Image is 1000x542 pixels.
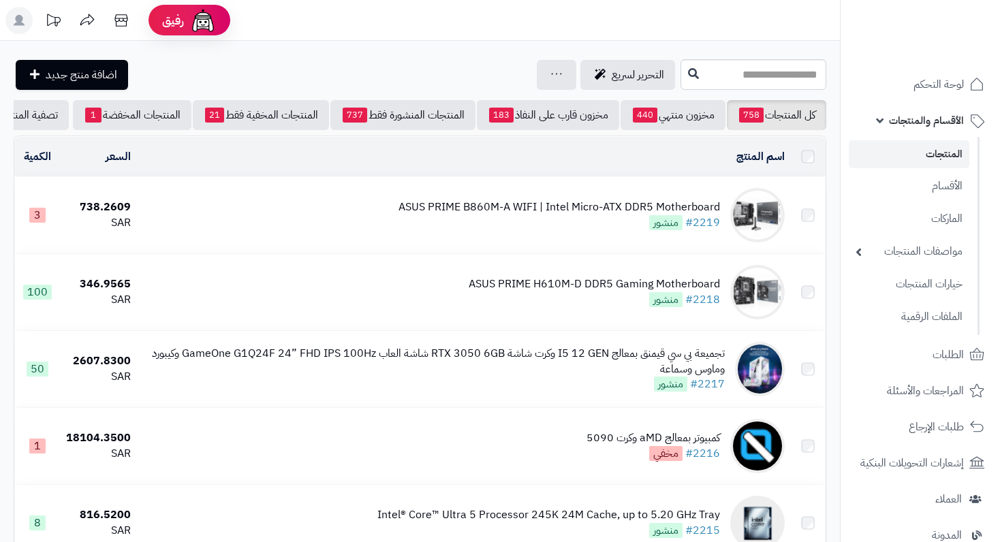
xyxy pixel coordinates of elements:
[887,381,964,400] span: المراجعات والأسئلة
[849,237,969,266] a: مواصفات المنتجات
[477,100,619,130] a: مخزون قارب على النفاذ183
[66,523,131,539] div: SAR
[24,148,51,165] a: الكمية
[849,172,969,201] a: الأقسام
[23,285,52,300] span: 100
[66,446,131,462] div: SAR
[66,507,131,523] div: 816.5200
[849,374,992,407] a: المراجعات والأسئلة
[913,75,964,94] span: لوحة التحكم
[685,291,720,308] a: #2218
[142,346,725,377] div: تجميعة بي سي قيمنق بمعالج I5 12 GEN وكرت شاشة RTX 3050 6GB شاشة العاب GameOne G1Q24F 24” FHD IPS ...
[621,100,725,130] a: مخزون منتهي440
[736,148,785,165] a: اسم المنتج
[727,100,826,130] a: كل المنتجات758
[29,515,46,530] span: 8
[27,362,48,377] span: 50
[106,148,131,165] a: السعر
[633,108,657,123] span: 440
[849,204,969,234] a: الماركات
[685,522,720,539] a: #2215
[935,490,962,509] span: العملاء
[849,302,969,332] a: الملفات الرقمية
[849,140,969,168] a: المنتجات
[612,67,664,83] span: التحرير لسريع
[735,342,785,396] img: تجميعة بي سي قيمنق بمعالج I5 12 GEN وكرت شاشة RTX 3050 6GB شاشة العاب GameOne G1Q24F 24” FHD IPS ...
[889,111,964,130] span: الأقسام والمنتجات
[849,447,992,479] a: إشعارات التحويلات البنكية
[909,417,964,436] span: طلبات الإرجاع
[162,12,184,29] span: رفيق
[849,270,969,299] a: خيارات المنتجات
[330,100,475,130] a: المنتجات المنشورة فقط737
[85,108,101,123] span: 1
[649,523,683,538] span: منشور
[29,208,46,223] span: 3
[649,292,683,307] span: منشور
[66,369,131,385] div: SAR
[933,345,964,364] span: الطلبات
[66,353,131,369] div: 2607.8300
[860,453,964,473] span: إشعارات التحويلات البنكية
[849,68,992,101] a: لوحة التحكم
[489,108,514,123] span: 183
[46,67,117,83] span: اضافة منتج جديد
[66,276,131,292] div: 346.9565
[580,60,675,90] a: التحرير لسريع
[849,411,992,443] a: طلبات الإرجاع
[189,7,217,34] img: ai-face.png
[649,446,683,461] span: مخفي
[193,100,329,130] a: المنتجات المخفية فقط21
[66,215,131,231] div: SAR
[649,215,683,230] span: منشور
[469,276,720,292] div: ASUS PRIME H610M-D DDR5 Gaming Motherboard
[66,292,131,308] div: SAR
[66,200,131,215] div: 738.2609
[685,214,720,231] a: #2219
[849,483,992,515] a: العملاء
[377,507,720,523] div: Intel® Core™ Ultra 5 Processor 245K 24M Cache, up to 5.20 GHz Tray
[739,108,764,123] span: 758
[730,419,785,473] img: كمبيوتر بمعالج aMD وكرت 5090
[730,188,785,242] img: ASUS PRIME B860M-A WIFI | Intel Micro-ATX DDR5 Motherboard
[685,445,720,462] a: #2216
[654,377,687,392] span: منشور
[730,265,785,319] img: ASUS PRIME H610M-D DDR5 Gaming Motherboard
[690,376,725,392] a: #2217
[849,338,992,371] a: الطلبات
[907,36,987,65] img: logo-2.png
[66,430,131,446] div: 18104.3500
[29,439,46,453] span: 1
[36,7,70,37] a: تحديثات المنصة
[73,100,191,130] a: المنتجات المخفضة1
[205,108,224,123] span: 21
[16,60,128,90] a: اضافة منتج جديد
[399,200,720,215] div: ASUS PRIME B860M-A WIFI | Intel Micro-ATX DDR5 Motherboard
[343,108,367,123] span: 737
[587,430,720,446] div: كمبيوتر بمعالج aMD وكرت 5090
